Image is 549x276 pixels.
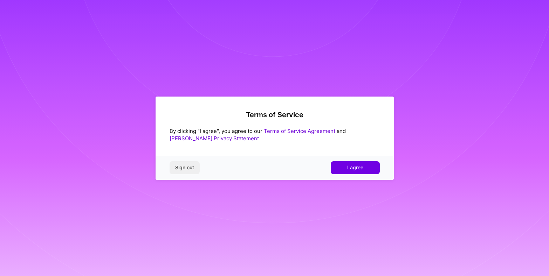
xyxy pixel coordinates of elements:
button: I agree [331,161,380,174]
span: Sign out [175,164,194,171]
button: Sign out [170,161,200,174]
h2: Terms of Service [170,111,380,119]
a: Terms of Service Agreement [264,128,335,134]
span: I agree [347,164,363,171]
div: By clicking "I agree", you agree to our and [170,127,380,142]
a: [PERSON_NAME] Privacy Statement [170,135,259,142]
